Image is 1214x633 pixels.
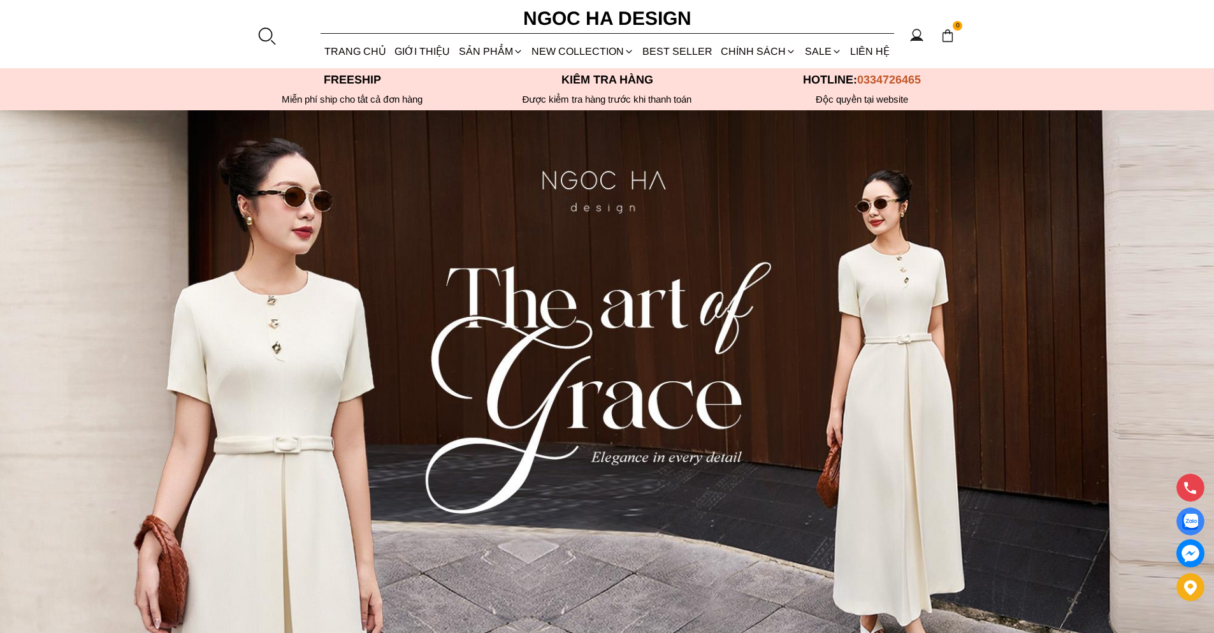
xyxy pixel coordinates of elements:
a: GIỚI THIỆU [391,34,454,68]
a: SALE [800,34,846,68]
span: 0 [953,21,963,31]
div: Chính sách [717,34,800,68]
a: Display image [1176,507,1204,535]
div: Miễn phí ship cho tất cả đơn hàng [225,94,480,105]
p: Hotline: [735,73,990,87]
p: Được kiểm tra hàng trước khi thanh toán [480,94,735,105]
a: BEST SELLER [639,34,717,68]
div: SẢN PHẨM [454,34,527,68]
h6: Độc quyền tại website [735,94,990,105]
a: messenger [1176,539,1204,567]
a: TRANG CHỦ [321,34,391,68]
font: Kiểm tra hàng [561,73,653,86]
a: Ngoc Ha Design [512,3,703,34]
a: NEW COLLECTION [527,34,638,68]
p: Freeship [225,73,480,87]
img: Display image [1182,514,1198,530]
a: LIÊN HỆ [846,34,893,68]
span: 0334726465 [857,73,921,86]
img: img-CART-ICON-ksit0nf1 [941,29,955,43]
